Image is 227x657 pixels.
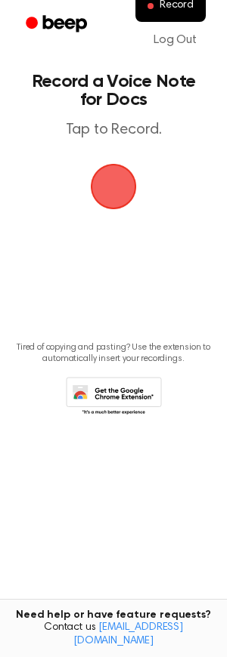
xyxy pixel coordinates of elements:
a: Beep [15,10,101,39]
span: Contact us [9,622,218,648]
h1: Record a Voice Note for Docs [27,72,200,109]
a: Log Out [138,22,212,58]
p: Tired of copying and pasting? Use the extension to automatically insert your recordings. [12,342,215,365]
a: [EMAIL_ADDRESS][DOMAIN_NAME] [73,622,183,646]
img: Beep Logo [91,164,136,209]
p: Tap to Record. [27,121,200,140]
